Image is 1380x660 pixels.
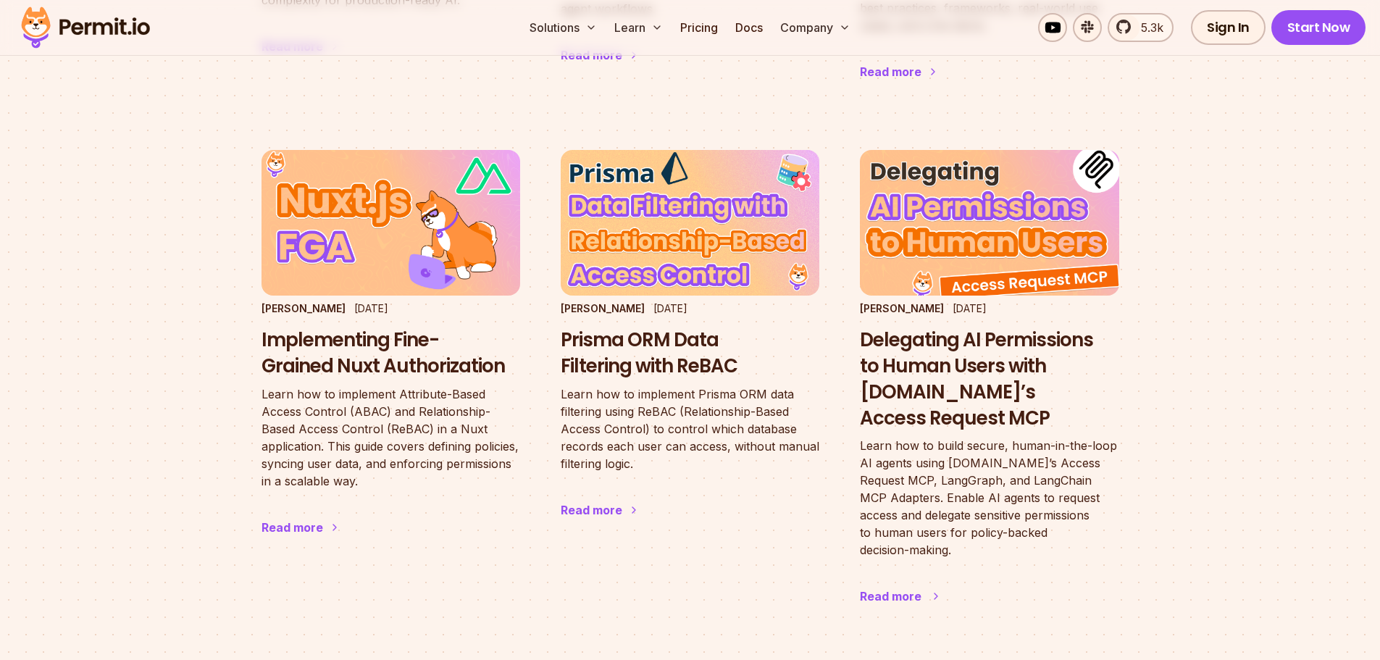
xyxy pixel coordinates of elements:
img: Prisma ORM Data Filtering with ReBAC [561,150,819,296]
h3: Prisma ORM Data Filtering with ReBAC [561,327,819,380]
h3: Implementing Fine-Grained Nuxt Authorization [262,327,520,380]
span: 5.3k [1132,19,1163,36]
a: Delegating AI Permissions to Human Users with Permit.io’s Access Request MCP[PERSON_NAME][DATE]De... [860,150,1118,634]
button: Learn [609,13,669,42]
button: Solutions [524,13,603,42]
a: Implementing Fine-Grained Nuxt Authorization[PERSON_NAME][DATE]Implementing Fine-Grained Nuxt Aut... [262,150,520,564]
a: Pricing [674,13,724,42]
p: Learn how to implement Prisma ORM data filtering using ReBAC (Relationship-Based Access Control) ... [561,385,819,472]
img: Delegating AI Permissions to Human Users with Permit.io’s Access Request MCP [847,143,1132,303]
p: [PERSON_NAME] [262,301,346,316]
p: Learn how to build secure, human-in-the-loop AI agents using [DOMAIN_NAME]’s Access Request MCP, ... [860,437,1118,559]
h3: Delegating AI Permissions to Human Users with [DOMAIN_NAME]’s Access Request MCP [860,327,1118,431]
time: [DATE] [354,302,388,314]
div: Read more [561,501,622,519]
a: Sign In [1191,10,1266,45]
p: [PERSON_NAME] [561,301,645,316]
p: Learn how to implement Attribute-Based Access Control (ABAC) and Relationship-Based Access Contro... [262,385,520,490]
a: 5.3k [1108,13,1174,42]
img: Permit logo [14,3,156,52]
img: Implementing Fine-Grained Nuxt Authorization [262,150,520,296]
a: Start Now [1271,10,1366,45]
button: Company [774,13,856,42]
div: Read more [860,588,921,605]
p: [PERSON_NAME] [860,301,944,316]
time: [DATE] [653,302,687,314]
time: [DATE] [953,302,987,314]
div: Read more [262,519,323,536]
a: Docs [729,13,769,42]
div: Read more [860,63,921,80]
a: Prisma ORM Data Filtering with ReBAC[PERSON_NAME][DATE]Prisma ORM Data Filtering with ReBACLearn ... [561,150,819,547]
